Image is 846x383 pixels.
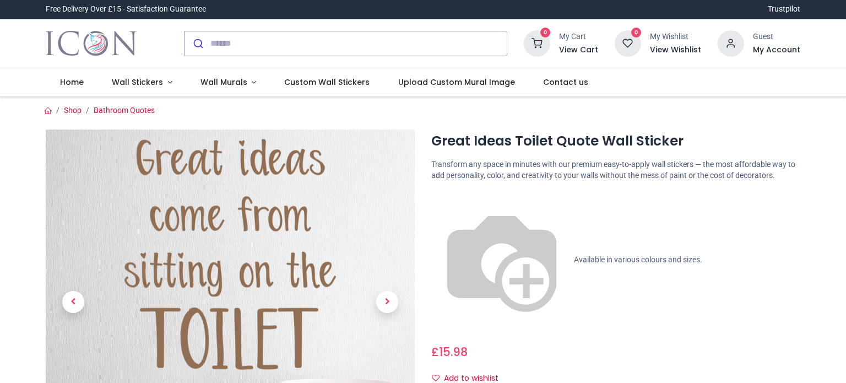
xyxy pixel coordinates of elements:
span: Upload Custom Mural Image [398,77,515,88]
h1: Great Ideas Toilet Quote Wall Sticker [431,132,800,150]
img: Icon Wall Stickers [46,28,137,59]
p: Transform any space in minutes with our premium easy-to-apply wall stickers — the most affordable... [431,159,800,181]
div: Free Delivery Over £15 - Satisfaction Guarantee [46,4,206,15]
a: Shop [64,106,82,115]
span: Next [376,291,398,313]
a: View Cart [559,45,598,56]
sup: 0 [540,28,551,38]
span: Wall Stickers [112,77,163,88]
i: Add to wishlist [432,374,440,382]
span: Available in various colours and sizes. [574,255,702,264]
div: My Cart [559,31,598,42]
a: Logo of Icon Wall Stickers [46,28,137,59]
a: My Account [753,45,800,56]
span: £ [431,344,468,360]
span: 15.98 [439,344,468,360]
sup: 0 [631,28,642,38]
a: Wall Stickers [97,68,186,97]
span: Custom Wall Stickers [284,77,370,88]
span: Wall Murals [200,77,247,88]
a: Trustpilot [768,4,800,15]
img: color-wheel.png [431,190,572,331]
div: Guest [753,31,800,42]
a: View Wishlist [650,45,701,56]
a: 0 [524,38,550,47]
span: Home [60,77,84,88]
a: Wall Murals [186,68,270,97]
div: My Wishlist [650,31,701,42]
span: Previous [62,291,84,313]
button: Submit [185,31,210,56]
span: Contact us [543,77,588,88]
a: Bathroom Quotes [94,106,155,115]
a: 0 [615,38,641,47]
